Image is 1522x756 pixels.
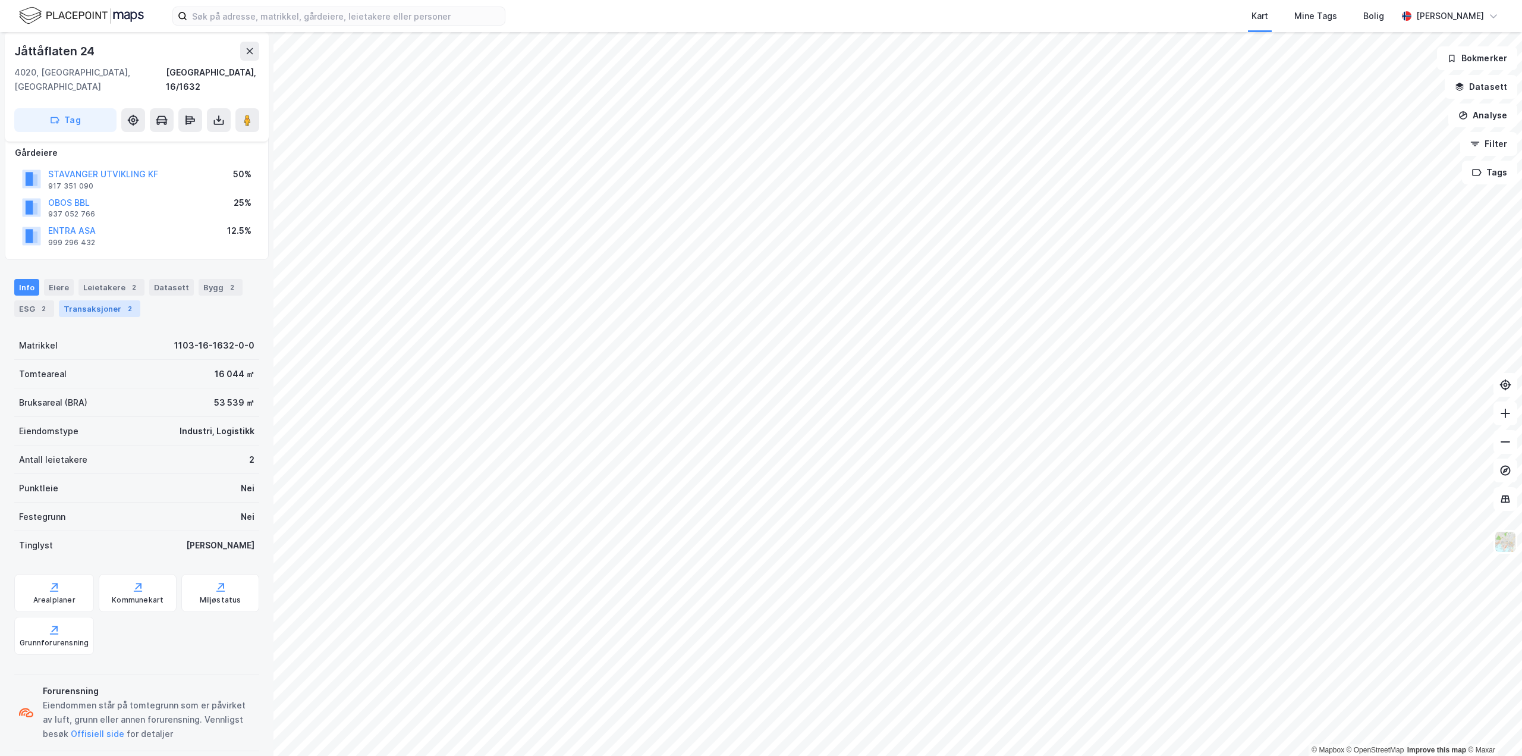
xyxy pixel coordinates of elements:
[200,595,241,605] div: Miljøstatus
[1294,9,1337,23] div: Mine Tags
[1463,699,1522,756] iframe: Chat Widget
[48,238,95,247] div: 999 296 432
[241,481,254,495] div: Nei
[15,146,259,160] div: Gårdeiere
[1494,531,1517,553] img: Z
[37,303,49,315] div: 2
[166,65,259,94] div: [GEOGRAPHIC_DATA], 16/1632
[1251,9,1268,23] div: Kart
[1312,746,1344,754] a: Mapbox
[19,338,58,353] div: Matrikkel
[19,481,58,495] div: Punktleie
[43,698,254,741] div: Eiendommen står på tomtegrunn som er påvirket av luft, grunn eller annen forurensning. Vennligst ...
[1407,746,1466,754] a: Improve this map
[14,300,54,317] div: ESG
[180,424,254,438] div: Industri, Logistikk
[112,595,163,605] div: Kommunekart
[227,224,251,238] div: 12.5%
[59,300,140,317] div: Transaksjoner
[1347,746,1404,754] a: OpenStreetMap
[19,5,144,26] img: logo.f888ab2527a4732fd821a326f86c7f29.svg
[186,538,254,553] div: [PERSON_NAME]
[214,396,254,410] div: 53 539 ㎡
[44,279,74,296] div: Eiere
[234,196,251,210] div: 25%
[233,167,251,181] div: 50%
[215,367,254,381] div: 16 044 ㎡
[19,367,67,381] div: Tomteareal
[20,638,89,648] div: Grunnforurensning
[19,424,78,438] div: Eiendomstype
[19,510,65,524] div: Festegrunn
[1445,75,1517,99] button: Datasett
[1448,103,1517,127] button: Analyse
[48,209,95,219] div: 937 052 766
[19,538,53,553] div: Tinglyst
[14,42,97,61] div: Jåttåflaten 24
[19,453,87,467] div: Antall leietakere
[124,303,136,315] div: 2
[1437,46,1517,70] button: Bokmerker
[199,279,243,296] div: Bygg
[14,279,39,296] div: Info
[14,65,166,94] div: 4020, [GEOGRAPHIC_DATA], [GEOGRAPHIC_DATA]
[43,684,254,698] div: Forurensning
[241,510,254,524] div: Nei
[48,181,93,191] div: 917 351 090
[1363,9,1384,23] div: Bolig
[1463,699,1522,756] div: Kontrollprogram for chat
[149,279,194,296] div: Datasett
[33,595,76,605] div: Arealplaner
[187,7,505,25] input: Søk på adresse, matrikkel, gårdeiere, leietakere eller personer
[1460,132,1517,156] button: Filter
[1462,161,1517,184] button: Tags
[78,279,144,296] div: Leietakere
[226,281,238,293] div: 2
[128,281,140,293] div: 2
[14,108,117,132] button: Tag
[249,453,254,467] div: 2
[174,338,254,353] div: 1103-16-1632-0-0
[1416,9,1484,23] div: [PERSON_NAME]
[19,396,87,410] div: Bruksareal (BRA)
